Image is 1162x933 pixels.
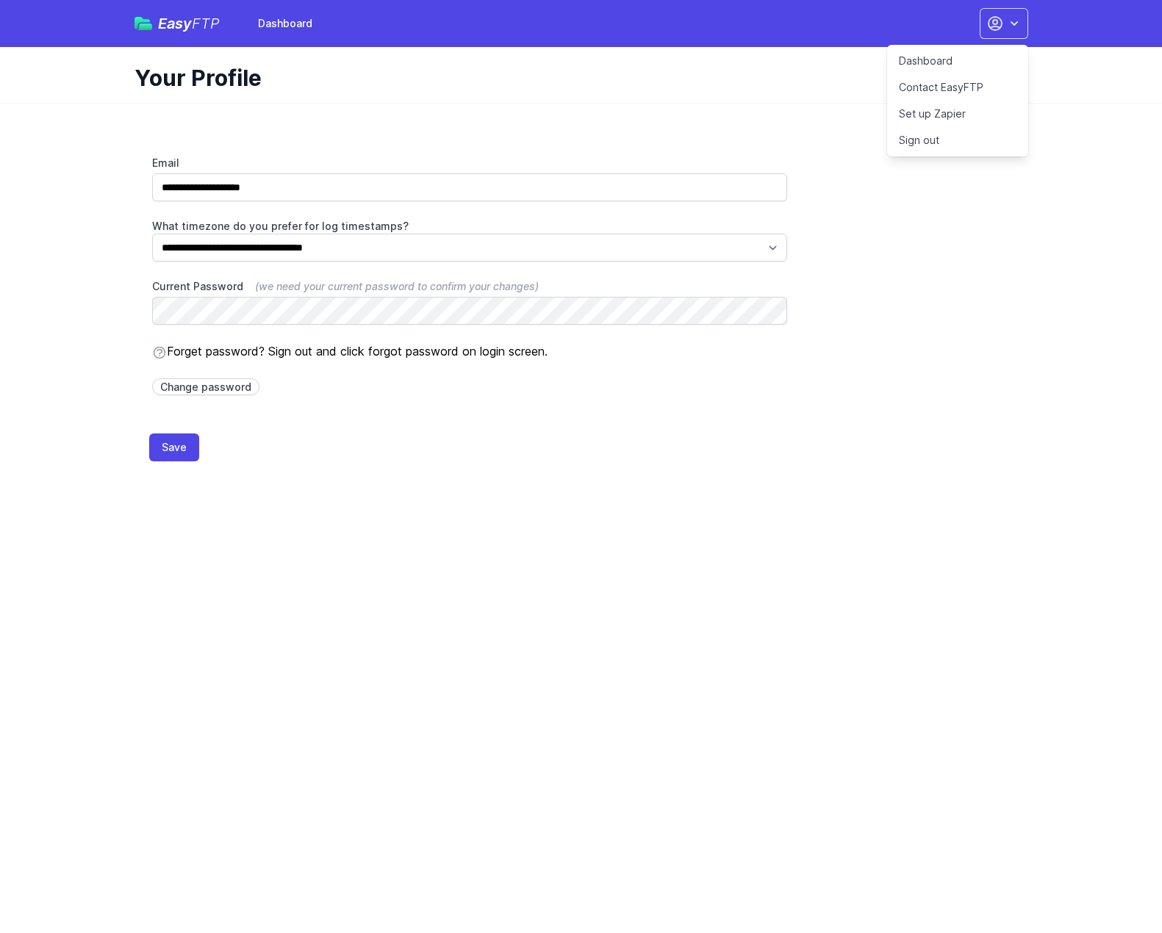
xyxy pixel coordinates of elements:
span: FTP [192,15,220,32]
span: (we need your current password to confirm your changes) [255,280,539,292]
a: EasyFTP [135,16,220,31]
img: easyftp_logo.png [135,17,152,30]
a: Dashboard [249,10,321,37]
a: Dashboard [887,48,1028,74]
button: Save [149,433,199,461]
h1: Your Profile [135,65,1016,91]
label: Email [152,156,787,170]
label: Current Password [152,279,787,294]
a: Contact EasyFTP [887,74,1028,101]
span: Easy [158,16,220,31]
p: Forget password? Sign out and click forgot password on login screen. [152,342,787,360]
a: Set up Zapier [887,101,1028,127]
a: Change password [152,378,259,395]
a: Sign out [887,127,1028,154]
label: What timezone do you prefer for log timestamps? [152,219,787,234]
